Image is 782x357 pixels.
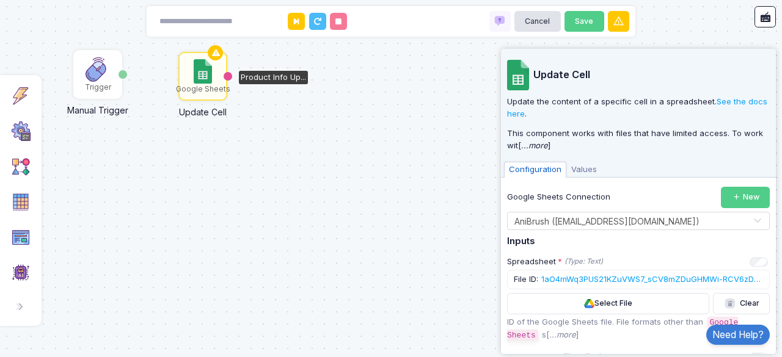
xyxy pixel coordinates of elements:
p: ID of the Google Sheets file. File formats other than s[ ] [507,316,770,341]
img: google-sheets.svg [194,59,211,84]
label: Google Sheets Connection [507,191,610,203]
img: category.png [11,192,31,212]
button: Cancel [514,11,561,32]
img: settings.png [11,121,31,141]
span: Values [566,162,602,178]
code: Google Sheets [507,317,738,341]
img: google-sheets.svg [507,60,529,90]
div: Trigger [85,82,111,93]
img: Google Drive [584,299,594,308]
img: category-v1.png [11,228,31,247]
button: Select File [507,293,709,314]
a: Need Help? [706,325,770,345]
div: Update Cell [151,99,255,118]
div: Spreadsheet [507,256,603,268]
p: This component works with files that have limited access. To work wit[ ] [507,128,770,151]
button: New [721,187,770,208]
i: (Type: Text) [565,256,603,267]
a: See the docs here [507,96,767,118]
p: Update the content of a specific cell in a spreadsheet. . [507,96,770,120]
button: Save [565,11,604,32]
span: File ID: [514,273,541,286]
img: manual.png [86,57,110,82]
div: Manual Trigger [46,98,150,117]
span: Configuration [504,162,566,178]
div: Google Sheets [176,84,230,95]
img: flow-v1.png [11,157,31,176]
i: ...more [549,330,576,339]
div: Product Info Up... [239,71,308,84]
img: category-v2.png [11,263,31,283]
span: Update Cell [533,69,770,81]
img: trigger.png [11,86,31,106]
i: ...more [521,140,548,150]
button: Clear [713,293,770,314]
a: 1aO4mWq3PUS21KZuVWS7_sCV8mZDuGHMWi-RCV6zDzlU [541,273,763,286]
button: Warnings [608,11,629,32]
h5: Inputs [507,236,770,247]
